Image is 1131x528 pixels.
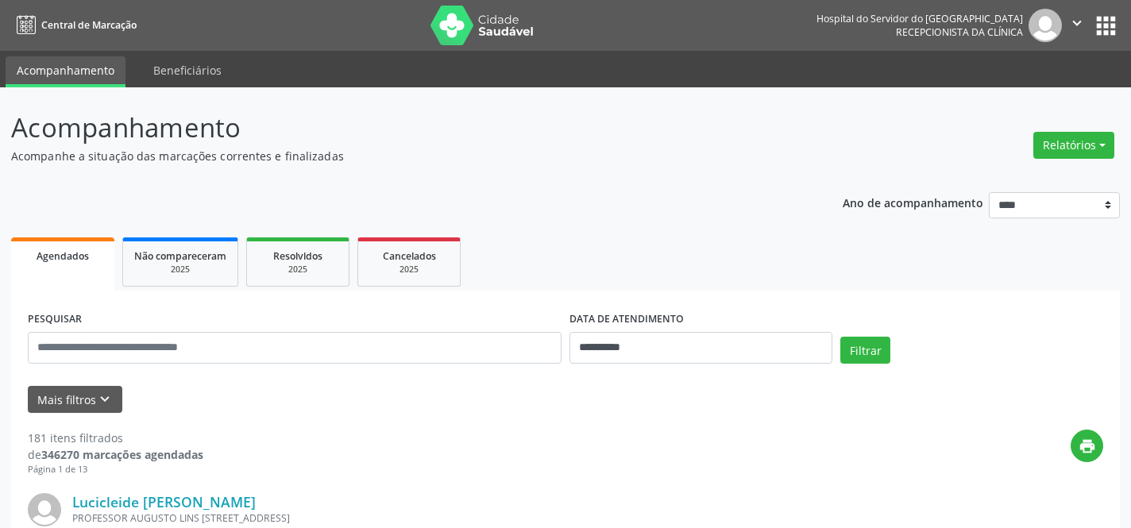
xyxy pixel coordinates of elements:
img: img [28,493,61,526]
span: Agendados [37,249,89,263]
div: Página 1 de 13 [28,463,203,476]
div: 181 itens filtrados [28,430,203,446]
div: 2025 [134,264,226,276]
strong: 346270 marcações agendadas [41,447,203,462]
p: Acompanhamento [11,108,787,148]
div: PROFESSOR AUGUSTO LINS [STREET_ADDRESS] [72,511,865,525]
div: 2025 [369,264,449,276]
span: Cancelados [383,249,436,263]
span: Resolvidos [273,249,322,263]
button: print [1071,430,1103,462]
label: DATA DE ATENDIMENTO [569,307,684,332]
i: print [1079,437,1096,455]
div: de [28,446,203,463]
span: Recepcionista da clínica [896,25,1023,39]
button: Mais filtroskeyboard_arrow_down [28,386,122,414]
button: Filtrar [840,337,890,364]
i:  [1068,14,1086,32]
img: img [1029,9,1062,42]
span: Não compareceram [134,249,226,263]
label: PESQUISAR [28,307,82,332]
button: Relatórios [1033,132,1114,159]
span: Central de Marcação [41,18,137,32]
a: Central de Marcação [11,12,137,38]
a: Lucicleide [PERSON_NAME] [72,493,256,511]
button: apps [1092,12,1120,40]
button:  [1062,9,1092,42]
p: Ano de acompanhamento [843,192,983,212]
div: Hospital do Servidor do [GEOGRAPHIC_DATA] [816,12,1023,25]
a: Beneficiários [142,56,233,84]
a: Acompanhamento [6,56,125,87]
div: 2025 [258,264,338,276]
i: keyboard_arrow_down [96,391,114,408]
p: Acompanhe a situação das marcações correntes e finalizadas [11,148,787,164]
